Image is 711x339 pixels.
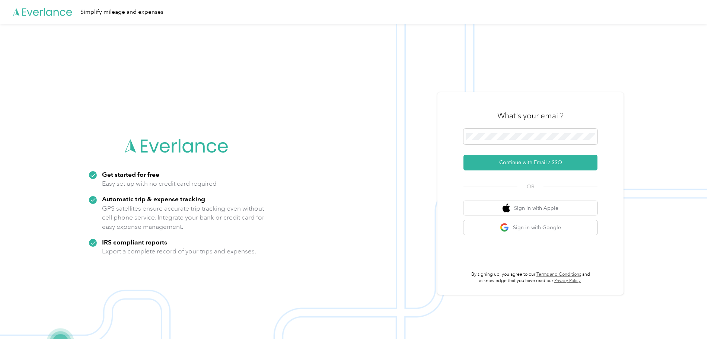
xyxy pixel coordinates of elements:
[517,183,543,191] span: OR
[536,272,581,277] a: Terms and Conditions
[102,179,217,188] p: Easy set up with no credit card required
[80,7,163,17] div: Simplify mileage and expenses
[463,220,597,235] button: google logoSign in with Google
[463,155,597,170] button: Continue with Email / SSO
[503,204,510,213] img: apple logo
[102,238,167,246] strong: IRS compliant reports
[102,170,159,178] strong: Get started for free
[463,271,597,284] p: By signing up, you agree to our and acknowledge that you have read our .
[554,278,581,284] a: Privacy Policy
[102,204,265,231] p: GPS satellites ensure accurate trip tracking even without cell phone service. Integrate your bank...
[463,201,597,215] button: apple logoSign in with Apple
[102,195,205,203] strong: Automatic trip & expense tracking
[500,223,509,232] img: google logo
[497,111,564,121] h3: What's your email?
[102,247,256,256] p: Export a complete record of your trips and expenses.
